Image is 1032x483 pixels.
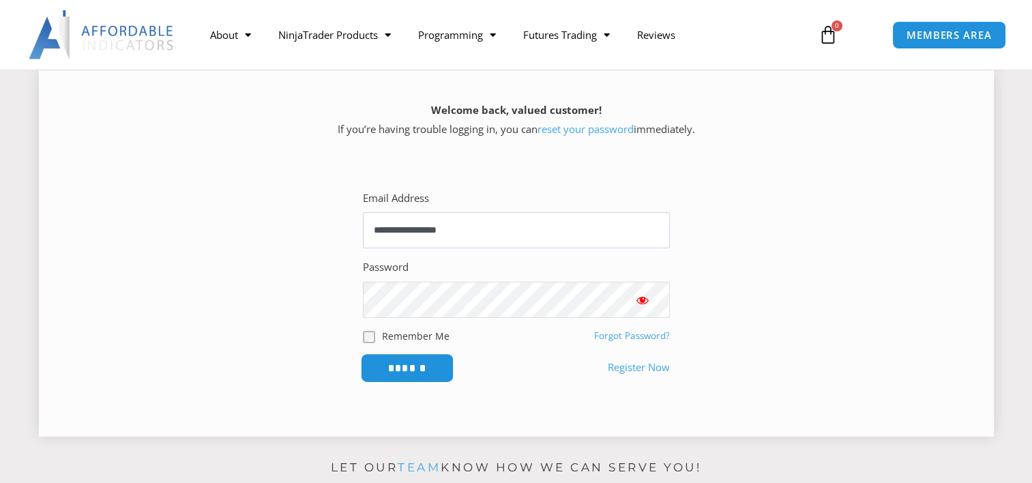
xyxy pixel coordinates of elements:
a: reset your password [537,122,634,136]
a: Futures Trading [509,19,623,50]
a: Reviews [623,19,688,50]
label: Password [363,258,409,277]
strong: Welcome back, valued customer! [431,103,602,117]
img: LogoAI | Affordable Indicators – NinjaTrader [29,10,175,59]
label: Remember Me [382,329,449,343]
a: Programming [404,19,509,50]
a: About [196,19,264,50]
p: Let our know how we can serve you! [39,457,994,479]
a: MEMBERS AREA [892,21,1006,49]
a: 0 [798,15,858,55]
span: 0 [831,20,842,31]
span: MEMBERS AREA [906,30,992,40]
p: If you’re having trouble logging in, you can immediately. [63,101,970,139]
a: Forgot Password? [594,330,670,342]
button: Show password [615,282,670,318]
label: Email Address [363,189,429,208]
a: NinjaTrader Products [264,19,404,50]
a: team [398,460,441,474]
a: Register Now [608,358,670,377]
nav: Menu [196,19,805,50]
